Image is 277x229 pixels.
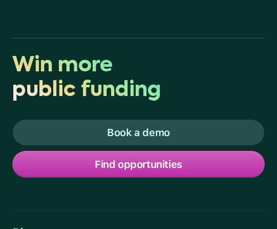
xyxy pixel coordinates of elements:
[7,11,77,24] p: STREAMLINE
[12,80,161,101] span: public funding
[95,158,182,171] p: Find opportunities
[12,55,113,76] span: Win more
[12,151,265,178] a: Find opportunities
[107,126,170,139] p: Book a demo
[12,119,265,146] a: Book a demo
